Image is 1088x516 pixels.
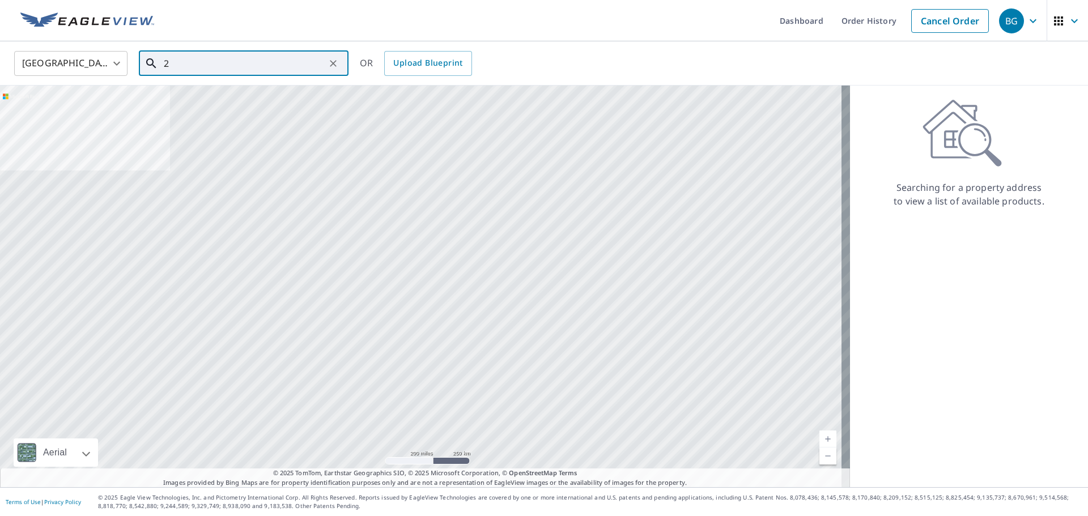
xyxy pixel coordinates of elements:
p: | [6,498,81,505]
a: Terms of Use [6,498,41,506]
div: [GEOGRAPHIC_DATA] [14,48,127,79]
a: Cancel Order [911,9,989,33]
a: Current Level 5, Zoom In [819,430,836,447]
input: Search by address or latitude-longitude [164,48,325,79]
div: OR [360,51,472,76]
div: Aerial [40,438,70,467]
div: Aerial [14,438,98,467]
div: BG [999,8,1024,33]
p: Searching for a property address to view a list of available products. [893,181,1045,208]
a: Current Level 5, Zoom Out [819,447,836,464]
a: Upload Blueprint [384,51,471,76]
img: EV Logo [20,12,154,29]
span: Upload Blueprint [393,56,462,70]
a: Privacy Policy [44,498,81,506]
p: © 2025 Eagle View Technologies, Inc. and Pictometry International Corp. All Rights Reserved. Repo... [98,493,1082,510]
span: © 2025 TomTom, Earthstar Geographics SIO, © 2025 Microsoft Corporation, © [273,468,577,478]
a: OpenStreetMap [509,468,556,477]
button: Clear [325,56,341,71]
a: Terms [559,468,577,477]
